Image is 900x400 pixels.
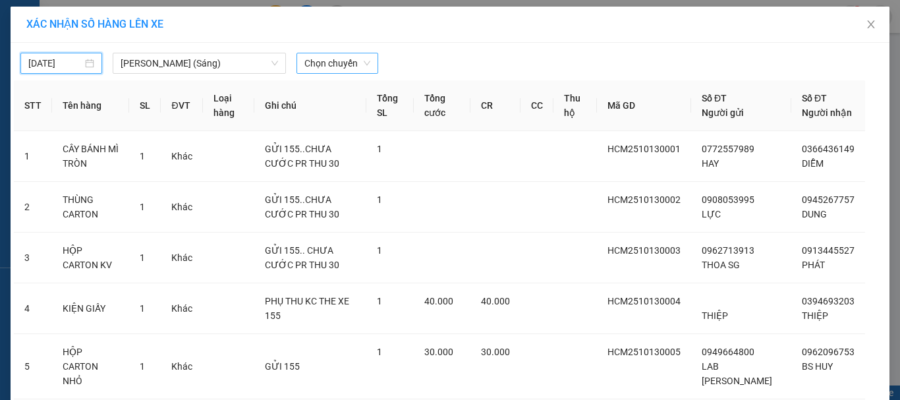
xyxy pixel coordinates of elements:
[140,303,145,314] span: 1
[802,347,855,357] span: 0962096753
[702,158,719,169] span: HAY
[481,296,510,306] span: 40.000
[802,296,855,306] span: 0394693203
[414,80,470,131] th: Tổng cước
[702,245,754,256] span: 0962713913
[161,131,203,182] td: Khác
[802,93,827,103] span: Số ĐT
[14,283,52,334] td: 4
[52,233,129,283] td: HỘP CARTON KV
[424,347,453,357] span: 30.000
[702,93,727,103] span: Số ĐT
[853,7,889,43] button: Close
[121,53,278,73] span: Hồ Chí Minh - Phan Rang (Sáng)
[702,209,721,219] span: LỰC
[802,158,824,169] span: DIỄM
[377,194,382,205] span: 1
[161,182,203,233] td: Khác
[265,361,300,372] span: GỬI 155
[140,151,145,161] span: 1
[470,80,520,131] th: CR
[26,18,163,30] span: XÁC NHẬN SỐ HÀNG LÊN XE
[607,296,681,306] span: HCM2510130004
[14,233,52,283] td: 3
[161,283,203,334] td: Khác
[702,361,772,386] span: LAB [PERSON_NAME]
[14,182,52,233] td: 2
[802,361,833,372] span: BS HUY
[52,182,129,233] td: THÙNG CARTON
[161,334,203,399] td: Khác
[802,107,852,118] span: Người nhận
[377,144,382,154] span: 1
[607,194,681,205] span: HCM2510130002
[140,252,145,263] span: 1
[14,80,52,131] th: STT
[866,19,876,30] span: close
[702,107,744,118] span: Người gửi
[14,131,52,182] td: 1
[265,296,349,321] span: PHỤ THU KC THE XE 155
[140,361,145,372] span: 1
[52,80,129,131] th: Tên hàng
[424,296,453,306] span: 40.000
[802,144,855,154] span: 0366436149
[481,347,510,357] span: 30.000
[607,245,681,256] span: HCM2510130003
[597,80,691,131] th: Mã GD
[203,80,254,131] th: Loại hàng
[520,80,553,131] th: CC
[702,260,740,270] span: THOA SG
[28,56,82,71] input: 13/10/2025
[265,144,339,169] span: GỬI 155..CHƯA CƯỚC PR THU 30
[377,296,382,306] span: 1
[254,80,366,131] th: Ghi chú
[702,310,728,321] span: THIỆP
[802,310,828,321] span: THIỆP
[702,144,754,154] span: 0772557989
[366,80,414,131] th: Tổng SL
[802,260,825,270] span: PHÁT
[161,233,203,283] td: Khác
[607,144,681,154] span: HCM2510130001
[14,334,52,399] td: 5
[52,131,129,182] td: CÂY BÁNH MÌ TRÒN
[802,194,855,205] span: 0945267757
[607,347,681,357] span: HCM2510130005
[304,53,370,73] span: Chọn chuyến
[129,80,161,131] th: SL
[271,59,279,67] span: down
[52,334,129,399] td: HỘP CARTON NHỎ
[377,347,382,357] span: 1
[140,202,145,212] span: 1
[802,245,855,256] span: 0913445527
[553,80,597,131] th: Thu hộ
[265,245,339,270] span: GỬI 155.. CHƯA CƯỚC PR THU 30
[377,245,382,256] span: 1
[802,209,827,219] span: DUNG
[702,194,754,205] span: 0908053995
[52,283,129,334] td: KIỆN GIẤY
[702,347,754,357] span: 0949664800
[161,80,203,131] th: ĐVT
[265,194,339,219] span: GỬI 155..CHƯA CƯỚC PR THU 30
